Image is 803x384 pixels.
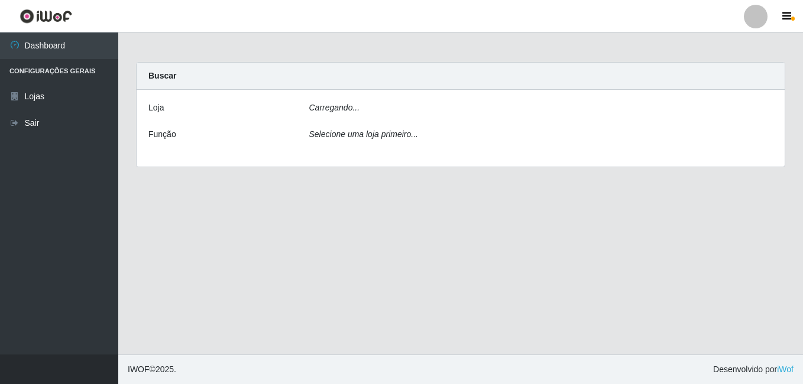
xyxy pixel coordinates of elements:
[20,9,72,24] img: CoreUI Logo
[128,365,150,374] span: IWOF
[148,128,176,141] label: Função
[309,129,418,139] i: Selecione uma loja primeiro...
[777,365,794,374] a: iWof
[713,363,794,376] span: Desenvolvido por
[148,71,176,80] strong: Buscar
[148,102,164,114] label: Loja
[128,363,176,376] span: © 2025 .
[309,103,360,112] i: Carregando...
